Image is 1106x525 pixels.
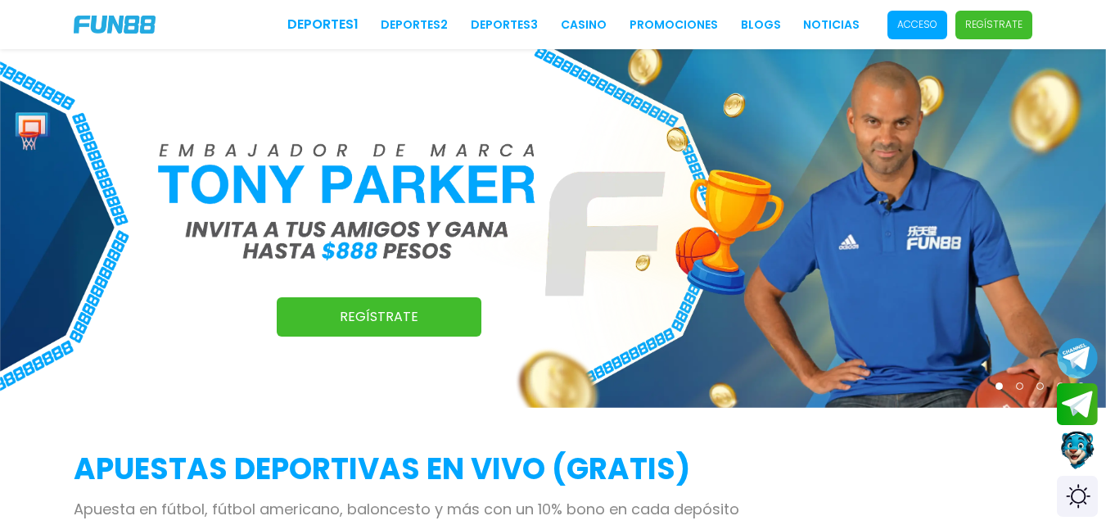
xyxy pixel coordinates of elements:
p: Regístrate [965,17,1022,32]
button: Contact customer service [1057,429,1098,472]
a: Deportes2 [381,16,448,34]
a: CASINO [561,16,607,34]
a: Deportes1 [287,15,359,34]
button: Join telegram channel [1057,337,1098,379]
a: NOTICIAS [803,16,860,34]
p: Apuesta en fútbol, fútbol americano, baloncesto y más con un 10% bono en cada depósito [74,498,1032,520]
a: Deportes3 [471,16,538,34]
h2: APUESTAS DEPORTIVAS EN VIVO (gratis) [74,447,1032,491]
a: Regístrate [277,297,481,337]
p: Acceso [897,17,937,32]
a: Promociones [630,16,718,34]
button: Join telegram [1057,383,1098,426]
a: BLOGS [741,16,781,34]
div: Switch theme [1057,476,1098,517]
img: Company Logo [74,16,156,34]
